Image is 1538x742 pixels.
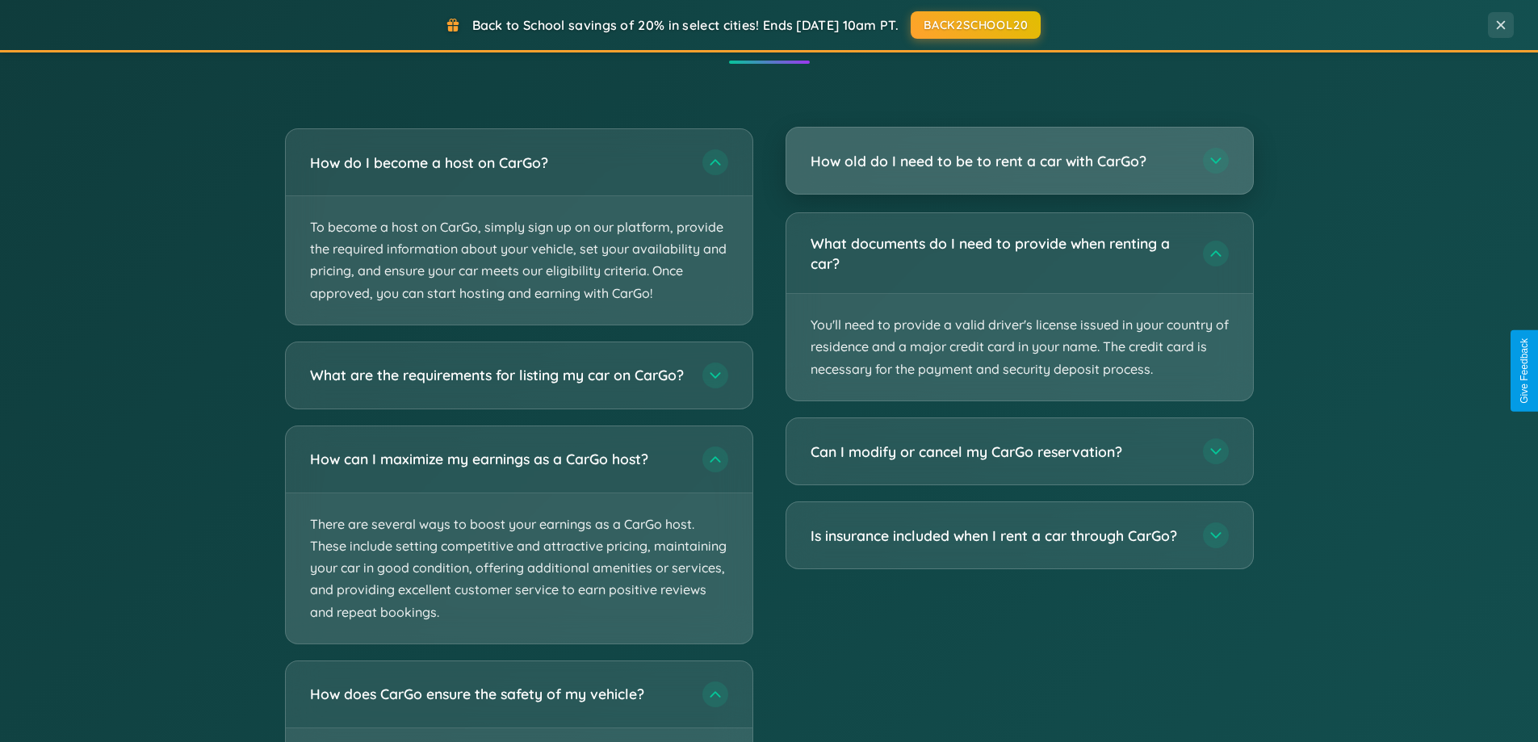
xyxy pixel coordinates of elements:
h3: How do I become a host on CarGo? [310,153,686,173]
p: You'll need to provide a valid driver's license issued in your country of residence and a major c... [786,294,1253,400]
h3: Can I modify or cancel my CarGo reservation? [811,442,1187,462]
p: To become a host on CarGo, simply sign up on our platform, provide the required information about... [286,196,752,325]
h3: How old do I need to be to rent a car with CarGo? [811,151,1187,171]
h3: What are the requirements for listing my car on CarGo? [310,365,686,385]
p: There are several ways to boost your earnings as a CarGo host. These include setting competitive ... [286,493,752,643]
h3: What documents do I need to provide when renting a car? [811,233,1187,273]
h3: How does CarGo ensure the safety of my vehicle? [310,684,686,704]
button: BACK2SCHOOL20 [911,11,1041,39]
h3: Is insurance included when I rent a car through CarGo? [811,526,1187,546]
h3: How can I maximize my earnings as a CarGo host? [310,449,686,469]
span: Back to School savings of 20% in select cities! Ends [DATE] 10am PT. [472,17,899,33]
div: Give Feedback [1519,338,1530,404]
